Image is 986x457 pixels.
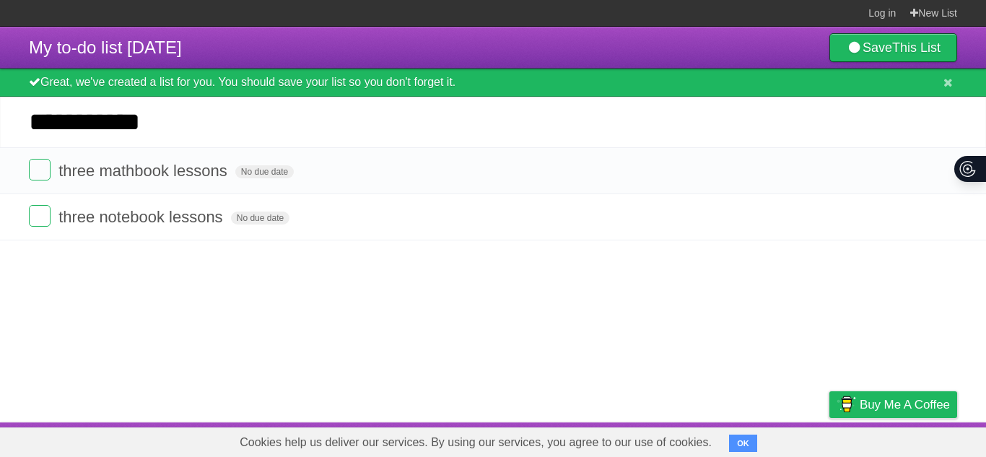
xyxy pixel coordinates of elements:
button: OK [729,435,757,452]
a: Developers [685,426,743,453]
a: Terms [762,426,793,453]
span: three mathbook lessons [58,162,231,180]
span: Cookies help us deliver our services. By using our services, you agree to our use of cookies. [225,428,726,457]
a: Suggest a feature [866,426,957,453]
span: No due date [231,212,289,225]
label: Done [29,159,51,180]
img: Buy me a coffee [837,392,856,417]
label: Done [29,205,51,227]
span: three notebook lessons [58,208,227,226]
span: Buy me a coffee [860,392,950,417]
span: No due date [235,165,294,178]
a: Privacy [811,426,848,453]
b: This List [892,40,941,55]
a: About [637,426,668,453]
a: SaveThis List [829,33,957,62]
span: My to-do list [DATE] [29,38,182,57]
a: Buy me a coffee [829,391,957,418]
